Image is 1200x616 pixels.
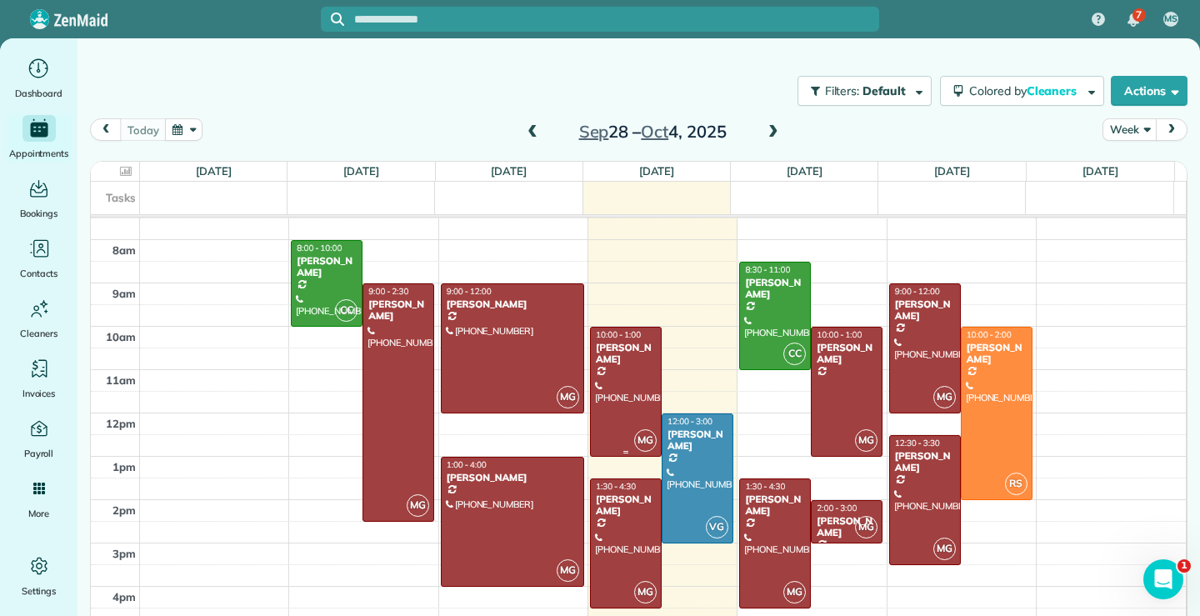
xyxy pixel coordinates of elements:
[789,76,932,106] a: Filters: Default
[331,13,344,26] svg: Focus search
[817,329,862,340] span: 10:00 - 1:00
[321,13,344,26] button: Focus search
[90,118,122,141] button: prev
[639,164,675,178] a: [DATE]
[1143,559,1183,599] iframe: Intercom live chat
[1136,8,1142,22] span: 7
[20,205,58,222] span: Bookings
[579,121,609,142] span: Sep
[7,295,71,342] a: Cleaners
[368,286,408,297] span: 9:00 - 2:30
[9,145,69,162] span: Appointments
[7,115,71,162] a: Appointments
[894,298,956,323] div: [PERSON_NAME]
[895,286,940,297] span: 9:00 - 12:00
[7,355,71,402] a: Invoices
[335,299,357,322] span: CC
[1164,13,1177,26] span: MS
[744,277,806,301] div: [PERSON_NAME]
[817,503,857,513] span: 2:00 - 3:00
[112,503,136,517] span: 2pm
[447,286,492,297] span: 9:00 - 12:00
[297,243,342,253] span: 8:00 - 10:00
[24,445,54,462] span: Payroll
[634,429,657,452] span: MG
[106,191,136,204] span: Tasks
[745,264,790,275] span: 8:30 - 11:00
[112,547,136,560] span: 3pm
[933,386,956,408] span: MG
[783,343,806,365] span: CC
[667,416,712,427] span: 12:00 - 3:00
[106,330,136,343] span: 10am
[491,164,527,178] a: [DATE]
[816,515,877,539] div: [PERSON_NAME]
[706,516,728,538] span: VG
[7,235,71,282] a: Contacts
[7,175,71,222] a: Bookings
[966,342,1027,366] div: [PERSON_NAME]
[112,590,136,603] span: 4pm
[1177,559,1191,573] span: 1
[120,118,166,141] button: today
[1111,76,1187,106] button: Actions
[367,298,429,323] div: [PERSON_NAME]
[969,83,1082,98] span: Colored by
[196,164,232,178] a: [DATE]
[7,55,71,102] a: Dashboard
[634,581,657,603] span: MG
[557,386,579,408] span: MG
[940,76,1104,106] button: Colored byCleaners
[862,83,907,98] span: Default
[895,438,940,448] span: 12:30 - 3:30
[548,123,757,141] h2: 28 – 4, 2025
[816,342,877,366] div: [PERSON_NAME]
[112,287,136,300] span: 9am
[797,76,932,106] button: Filters: Default
[1082,164,1118,178] a: [DATE]
[596,481,636,492] span: 1:30 - 4:30
[933,538,956,560] span: MG
[855,516,877,538] span: MG
[407,494,429,517] span: MG
[22,385,56,402] span: Invoices
[934,164,970,178] a: [DATE]
[855,429,877,452] span: MG
[596,329,641,340] span: 10:00 - 1:00
[595,493,657,518] div: [PERSON_NAME]
[787,164,822,178] a: [DATE]
[296,255,357,279] div: [PERSON_NAME]
[557,559,579,582] span: MG
[1116,2,1151,38] div: 7 unread notifications
[343,164,379,178] a: [DATE]
[595,342,657,366] div: [PERSON_NAME]
[446,472,579,483] div: [PERSON_NAME]
[447,459,487,470] span: 1:00 - 4:00
[15,85,62,102] span: Dashboard
[744,493,806,518] div: [PERSON_NAME]
[106,417,136,430] span: 12pm
[106,373,136,387] span: 11am
[1156,118,1187,141] button: next
[446,298,579,310] div: [PERSON_NAME]
[22,583,57,599] span: Settings
[7,415,71,462] a: Payroll
[1027,83,1080,98] span: Cleaners
[1102,118,1157,141] button: Week
[7,553,71,599] a: Settings
[667,428,728,453] div: [PERSON_NAME]
[825,83,860,98] span: Filters:
[783,581,806,603] span: MG
[745,481,785,492] span: 1:30 - 4:30
[20,325,57,342] span: Cleaners
[967,329,1012,340] span: 10:00 - 2:00
[112,243,136,257] span: 8am
[20,265,57,282] span: Contacts
[1005,473,1027,495] span: RS
[112,460,136,473] span: 1pm
[894,450,956,474] div: [PERSON_NAME]
[641,121,668,142] span: Oct
[28,505,49,522] span: More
